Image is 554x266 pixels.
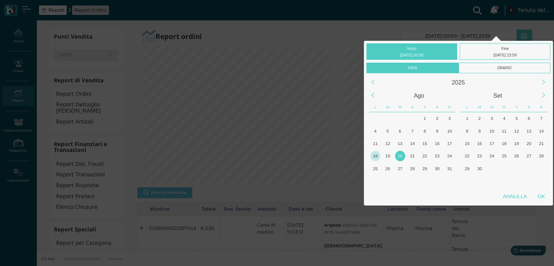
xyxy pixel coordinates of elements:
div: 23 [432,151,442,161]
div: 18 [499,138,509,148]
div: 21 [408,151,417,161]
div: Lunedì, Settembre 15 [461,137,473,150]
div: Venerdì, Agosto 1 [419,112,431,125]
div: Sabato, Ottobre 4 [523,162,535,175]
div: 6 [524,113,534,123]
div: 29 [462,164,472,173]
div: 1 [420,113,430,123]
div: 13 [395,138,405,148]
span: Assistenza [21,6,48,11]
div: 21 [536,138,546,148]
div: Martedì, Agosto 19 [381,150,394,162]
div: Giovedì, Settembre 11 [498,125,510,137]
div: 19 [383,151,393,161]
div: Sabato, Settembre 6 [523,112,535,125]
div: 1 [462,113,472,123]
div: Venerdì, Agosto 29 [419,162,431,175]
div: Venerdì [510,102,523,112]
div: 28 [536,151,546,161]
div: Mercoledì, Settembre 3 [486,112,498,125]
div: Venerdì, Ottobre 10 [510,175,523,187]
div: Martedì [381,102,394,112]
div: Martedì, Settembre 2 [473,112,486,125]
div: Mercoledì, Settembre 10 [486,125,498,137]
div: Venerdì, Settembre 12 [510,125,523,137]
div: 26 [512,151,522,161]
div: 20 [395,151,405,161]
div: 2 [475,113,484,123]
div: Data [366,63,458,73]
div: Venerdì [419,102,431,112]
div: Giovedì, Ottobre 9 [498,175,510,187]
div: Sabato, Settembre 6 [431,175,443,187]
div: Lunedì, Settembre 1 [461,112,473,125]
div: Domenica, Settembre 21 [535,137,547,150]
div: 25 [370,164,380,173]
div: Sabato, Agosto 30 [431,162,443,175]
div: 4 [370,126,380,136]
div: 22 [420,151,430,161]
div: Domenica, Ottobre 5 [535,162,547,175]
div: Giovedì [406,102,419,112]
div: Giovedì, Luglio 31 [406,112,419,125]
div: 8 [462,126,472,136]
div: 7 [408,126,417,136]
div: Domenica, Settembre 28 [535,150,547,162]
div: Venerdì, Agosto 15 [419,137,431,150]
div: 27 [524,151,534,161]
div: Lunedì, Settembre 29 [461,162,473,175]
div: Mercoledì [486,102,498,112]
div: 14 [536,126,546,136]
div: Giovedì, Settembre 4 [406,175,419,187]
div: Previous Month [365,87,381,103]
div: 25 [499,151,509,161]
div: Giovedì [498,102,510,112]
div: Sabato, Settembre 27 [523,150,535,162]
div: Lunedì, Agosto 4 [369,125,381,137]
div: Martedì, Agosto 12 [381,137,394,150]
div: Domenica [443,102,456,112]
div: OK [532,190,550,203]
div: Mercoledì, Ottobre 8 [486,175,498,187]
div: Martedì, Settembre 16 [473,137,486,150]
div: 2 [432,113,442,123]
div: 8 [420,126,430,136]
div: 24 [444,151,454,161]
div: Sabato, Settembre 20 [523,137,535,150]
div: 28 [408,164,417,173]
div: Lunedì, Agosto 25 [369,162,381,175]
div: Next Month [536,87,551,103]
div: 27 [395,164,405,173]
div: 18 [370,151,380,161]
div: Martedì, Luglio 29 [381,112,394,125]
div: 30 [432,164,442,173]
div: 10 [444,126,454,136]
div: Sabato, Ottobre 11 [523,175,535,187]
div: Giovedì, Ottobre 2 [498,162,510,175]
div: Giovedì, Agosto 7 [406,125,419,137]
div: Venerdì, Ottobre 3 [510,162,523,175]
div: Orario [459,63,550,73]
div: Lunedì, Ottobre 6 [461,175,473,187]
div: Domenica, Agosto 17 [443,137,456,150]
div: Lunedì, Settembre 22 [461,150,473,162]
div: Previous Year [365,74,381,90]
div: Next Year [536,74,551,90]
div: Domenica, Ottobre 12 [535,175,547,187]
div: Sabato, Agosto 16 [431,137,443,150]
div: [DATE] 00:00 [368,52,456,58]
div: 3 [444,113,454,123]
div: 11 [370,138,380,148]
div: 16 [432,138,442,148]
div: Agosto [380,89,458,102]
div: Lunedì [461,102,473,112]
div: Sabato, Settembre 13 [523,125,535,137]
div: 14 [408,138,417,148]
div: Martedì, Settembre 30 [473,162,486,175]
div: Mercoledì [394,102,406,112]
div: Mercoledì, Settembre 17 [486,137,498,150]
div: Giovedì, Settembre 18 [498,137,510,150]
div: Lunedì, Settembre 1 [369,175,381,187]
div: 23 [475,151,484,161]
div: Venerdì, Agosto 8 [419,125,431,137]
